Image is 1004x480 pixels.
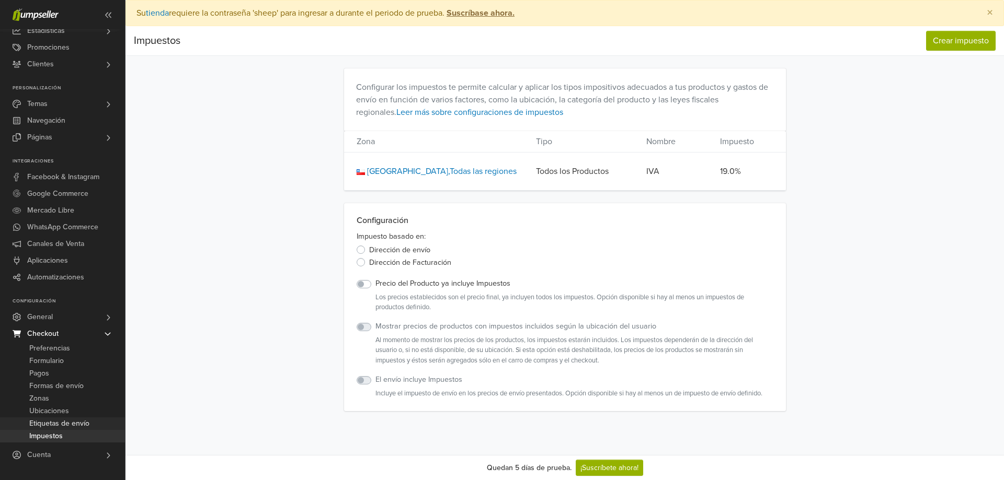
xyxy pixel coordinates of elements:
label: Precio del Producto ya incluye Impuestos [375,278,510,289]
small: Al momento de mostrar los precios de los productos, los impuestos estarán incluidos. Los impuesto... [375,335,773,366]
span: Páginas [27,129,52,146]
span: Zonas [29,392,49,405]
label: Dirección de envío [369,244,430,256]
span: IVA [646,166,659,177]
span: Formulario [29,355,64,367]
span: Estadísticas [27,22,65,39]
button: Close [976,1,1003,26]
h6: Configuración [357,216,773,226]
a: tienda [146,8,169,18]
div: Zona [344,135,528,148]
div: Impuestos [134,30,180,51]
span: Formas de envío [29,380,84,392]
p: Configuración [13,298,125,305]
label: Mostrar precios de productos con impuestos incluidos según la ubicación del usuario [375,321,656,332]
strong: Suscríbase ahora. [447,8,515,18]
span: Cuenta [27,447,51,463]
div: Configurar los impuestos te permite calcular y aplicar los tipos impositivos adecuados a tus prod... [352,68,778,131]
span: Checkout [27,325,59,342]
span: Pagos [29,367,49,380]
span: Preferencias [29,342,70,355]
label: Impuesto basado en: [357,231,426,242]
a: Suscríbase ahora. [444,8,515,18]
span: Navegación [27,112,65,129]
span: Mercado Libre [27,202,74,219]
span: Temas [27,96,48,112]
label: El envío incluye Impuestos [375,374,462,385]
span: Canales de Venta [27,236,84,252]
div: Quedan 5 días de prueba. [487,462,572,473]
span: Automatizaciones [27,269,84,286]
span: 19.0% [720,166,741,177]
span: Todos los Productos [536,166,611,177]
span: Clientes [27,56,54,73]
a: ¡Suscríbete ahora! [576,460,643,476]
p: Integraciones [13,158,125,165]
div: Nombre [638,135,712,148]
span: General [27,309,53,325]
span: Ubicaciones [29,405,69,417]
span: [GEOGRAPHIC_DATA] , [357,166,450,177]
span: Aplicaciones [27,252,68,269]
span: Google Commerce [27,185,88,202]
small: Los precios establecidos son el precio final, ya incluyen todos los impuestos. Opción disponible ... [375,292,773,312]
span: WhatsApp Commerce [27,219,98,236]
a: Location Icon [GEOGRAPHIC_DATA],Todas las regiones [357,166,517,177]
button: Crear impuesto [926,31,996,51]
span: Todas las regiones [450,166,517,177]
small: Incluye el impuesto de envío en los precios de envío presentados. Opción disponible si hay al men... [375,389,773,399]
span: Impuestos [29,430,63,442]
span: × [987,5,993,20]
span: Promociones [27,39,70,56]
span: Etiquetas de envío [29,417,89,430]
span: Facebook & Instagram [27,169,99,185]
img: Location Icon [357,169,365,175]
p: Personalización [13,85,125,91]
div: Impuesto [712,135,786,148]
div: Tipo [528,135,638,148]
a: Leer más sobre configuraciones de impuestos [396,107,563,118]
label: Dirección de Facturación [369,257,451,268]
